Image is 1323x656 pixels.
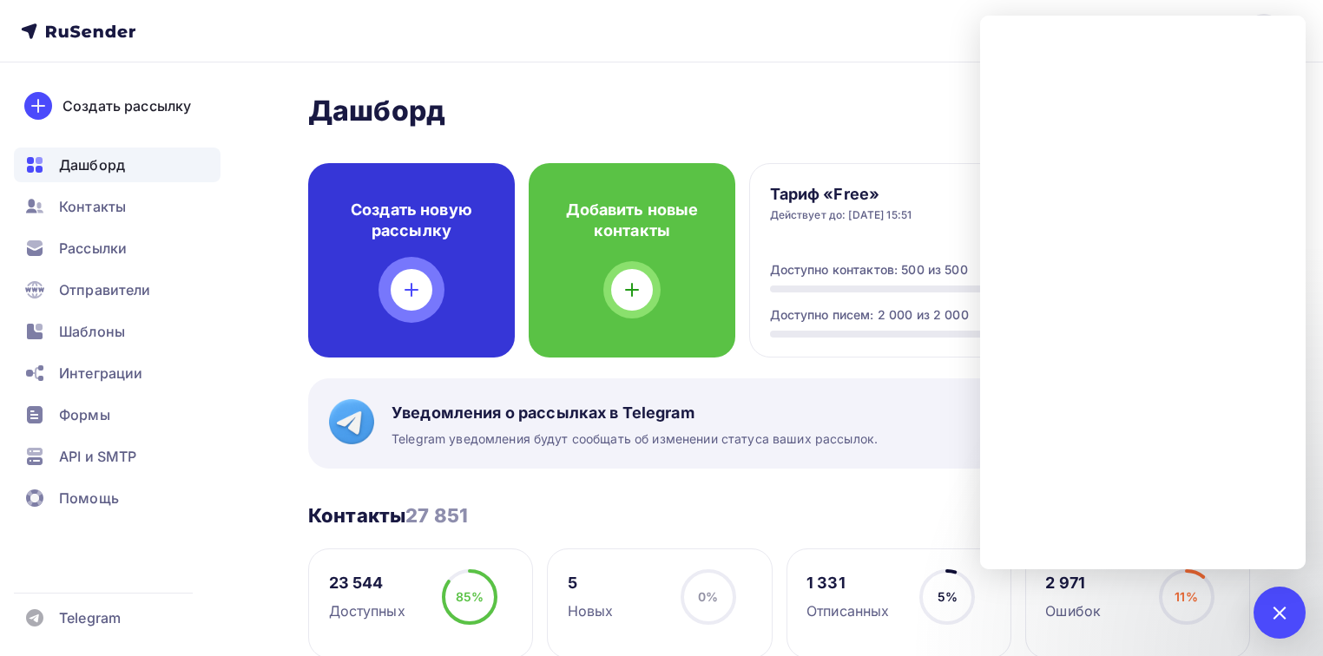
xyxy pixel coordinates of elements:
span: Интеграции [59,363,142,384]
div: 23 544 [329,573,405,594]
span: 5% [938,589,958,604]
h2: Дашборд [308,94,1250,128]
h4: Тариф «Free» [770,184,912,205]
h3: Контакты [308,503,468,528]
div: 1 331 [806,573,889,594]
div: Отписанных [806,600,889,621]
span: Дашборд [59,154,125,175]
a: Дашборд [14,148,220,182]
div: Доступных [329,600,405,621]
span: Помощь [59,488,119,508]
span: 85% [456,589,484,604]
span: Отправители [59,279,151,300]
span: Контакты [59,196,126,217]
a: Шаблоны [14,314,220,349]
div: Доступно писем: 2 000 из 2 000 [770,306,969,324]
div: Новых [568,600,614,621]
span: 27 851 [405,504,468,527]
a: Отправители [14,272,220,307]
a: Формы [14,397,220,432]
span: Рассылки [59,238,127,259]
a: Рассылки [14,231,220,266]
div: 2 971 [1045,573,1101,594]
span: 0% [698,589,718,604]
span: Формы [59,404,110,425]
h4: Создать новую рассылку [336,200,487,241]
span: Telegram уведомления будут сообщать об изменении статуса ваших рассылок. [392,430,878,448]
span: 11% [1175,589,1197,604]
a: [EMAIL_ADDRESS][DOMAIN_NAME] [1024,14,1302,49]
a: Контакты [14,189,220,224]
div: Доступно контактов: 500 из 500 [770,261,968,279]
div: Ошибок [1045,600,1101,621]
div: Создать рассылку [63,95,191,116]
span: Telegram [59,607,121,628]
span: API и SMTP [59,446,136,467]
span: Шаблоны [59,321,125,342]
h4: Добавить новые контакты [556,200,708,241]
div: Действует до: [DATE] 15:51 [770,208,912,222]
span: Уведомления о рассылках в Telegram [392,403,878,423]
div: 5 [568,573,614,594]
